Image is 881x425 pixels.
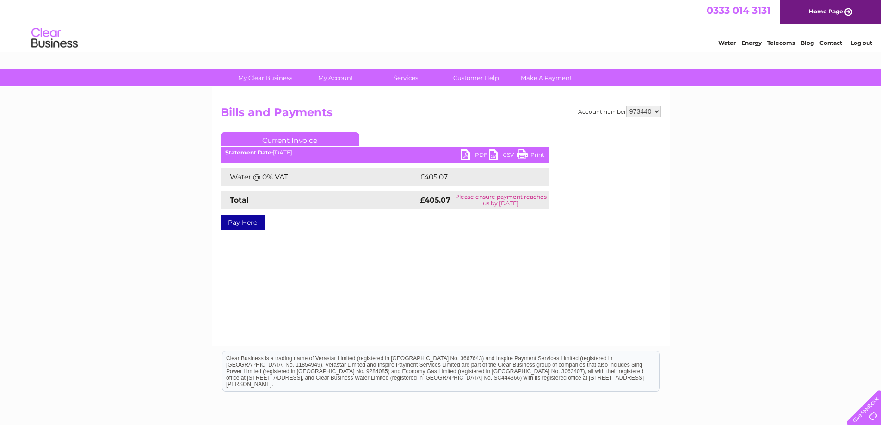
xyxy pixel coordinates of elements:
a: Telecoms [767,39,795,46]
a: Water [718,39,736,46]
td: £405.07 [418,168,533,186]
a: Pay Here [221,215,265,230]
b: Statement Date: [225,149,273,156]
a: Make A Payment [508,69,585,86]
td: Water @ 0% VAT [221,168,418,186]
img: logo.png [31,24,78,52]
a: CSV [489,149,517,163]
div: Clear Business is a trading name of Verastar Limited (registered in [GEOGRAPHIC_DATA] No. 3667643... [222,5,659,45]
h2: Bills and Payments [221,106,661,123]
strong: £405.07 [420,196,450,204]
a: Customer Help [438,69,514,86]
a: My Clear Business [227,69,303,86]
a: Print [517,149,544,163]
a: Energy [741,39,762,46]
a: Blog [801,39,814,46]
strong: Total [230,196,249,204]
div: Account number [578,106,661,117]
a: Services [368,69,444,86]
a: Contact [819,39,842,46]
a: PDF [461,149,489,163]
a: 0333 014 3131 [707,5,770,16]
td: Please ensure payment reaches us by [DATE] [453,191,549,209]
div: [DATE] [221,149,549,156]
a: Log out [850,39,872,46]
a: My Account [297,69,374,86]
a: Current Invoice [221,132,359,146]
